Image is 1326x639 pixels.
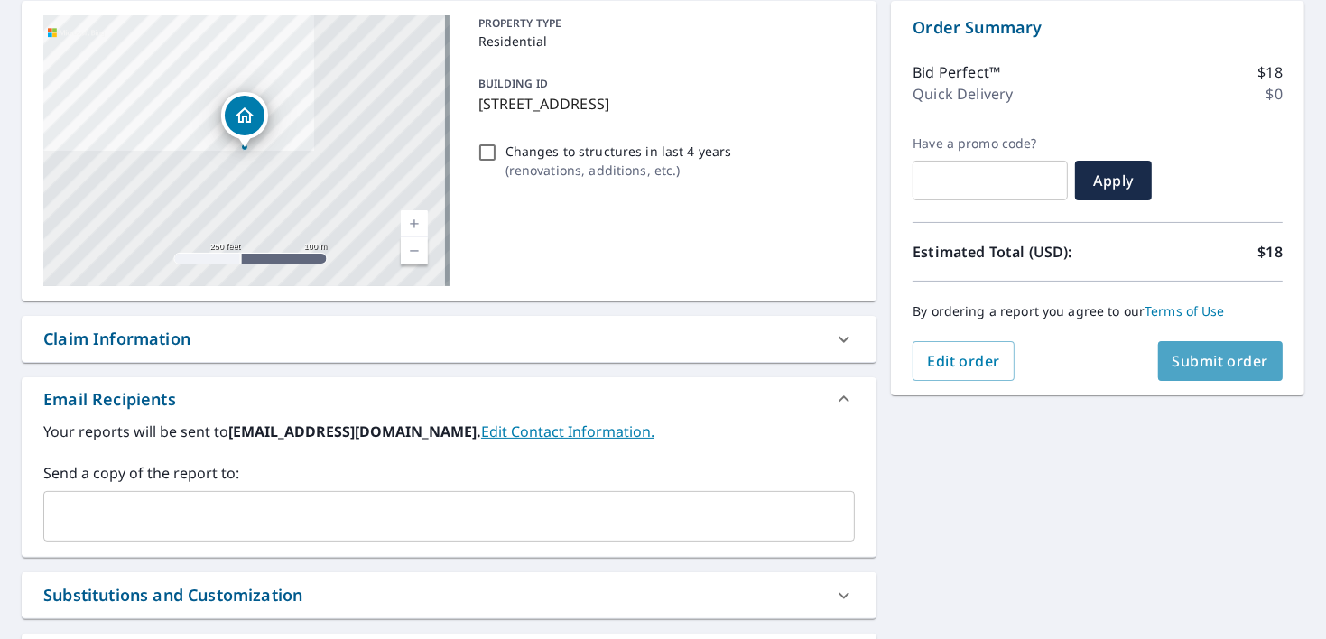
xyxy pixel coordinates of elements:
p: PROPERTY TYPE [478,15,848,32]
p: Order Summary [913,15,1283,40]
div: Email Recipients [43,387,176,412]
p: ( renovations, additions, etc. ) [505,161,732,180]
button: Apply [1075,161,1152,200]
p: $18 [1258,61,1283,83]
div: Claim Information [43,327,190,351]
button: Submit order [1158,341,1284,381]
span: Submit order [1173,351,1269,371]
div: Substitutions and Customization [22,572,876,618]
p: By ordering a report you agree to our [913,303,1283,319]
p: Quick Delivery [913,83,1013,105]
a: EditContactInfo [481,421,654,441]
div: Claim Information [22,316,876,362]
p: $0 [1266,83,1283,105]
div: Email Recipients [22,377,876,421]
a: Terms of Use [1145,302,1225,319]
div: Dropped pin, building 1, Residential property, 209 Atlantic Blvd Indian Harbour Beach, FL 32937 [221,92,268,148]
p: $18 [1258,241,1283,263]
div: Substitutions and Customization [43,583,302,607]
p: Bid Perfect™ [913,61,1000,83]
a: Current Level 17, Zoom Out [401,237,428,264]
p: [STREET_ADDRESS] [478,93,848,115]
button: Edit order [913,341,1015,381]
p: BUILDING ID [478,76,548,91]
span: Apply [1090,171,1137,190]
b: [EMAIL_ADDRESS][DOMAIN_NAME]. [228,421,481,441]
a: Current Level 17, Zoom In [401,210,428,237]
span: Edit order [927,351,1000,371]
label: Have a promo code? [913,135,1068,152]
label: Your reports will be sent to [43,421,855,442]
label: Send a copy of the report to: [43,462,855,484]
p: Residential [478,32,848,51]
p: Estimated Total (USD): [913,241,1098,263]
p: Changes to structures in last 4 years [505,142,732,161]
